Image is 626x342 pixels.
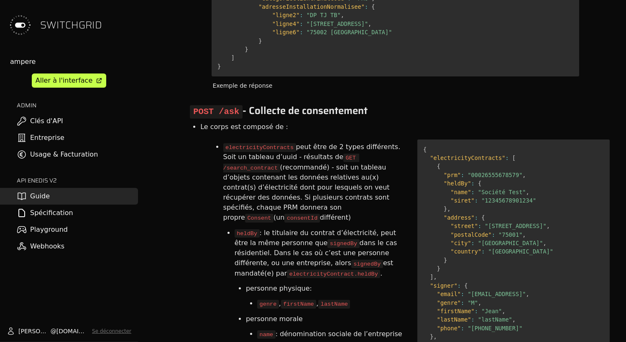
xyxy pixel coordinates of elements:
span: : [461,172,464,178]
span: { [423,146,427,153]
span: ] [430,274,433,280]
h2: API ENEDIS v2 [17,176,138,185]
span: { [478,180,481,187]
span: "heldBy" [444,180,471,187]
code: POST /ask [190,105,243,118]
span: "firstName" [437,308,475,314]
span: "genre" [437,299,461,306]
span: : [457,282,461,289]
span: , [526,291,529,297]
span: "Jean" [481,308,502,314]
span: } [258,38,262,44]
figcaption: Exemple de réponse [212,79,579,93]
span: @ [51,327,56,335]
span: } [245,46,248,53]
li: : dénomination sociale de l’entreprise [257,327,404,342]
span: { [371,3,375,10]
span: : [471,189,475,195]
li: personne physique: [246,281,404,296]
span: , [478,299,481,306]
span: , [512,316,516,323]
span: } [217,63,221,70]
code: lastName [318,300,350,308]
code: signedBy [351,260,383,268]
span: , [368,20,371,27]
span: : [471,316,475,323]
span: : [505,155,508,161]
span: "M" [468,299,478,306]
li: Le corps est composé de : [200,119,610,134]
div: ampere [10,57,138,67]
span: ] [231,54,235,61]
span: "lastName" [478,316,512,323]
span: "siret" [450,197,474,204]
code: firstName [281,300,316,308]
span: , [543,240,546,246]
span: : [365,3,368,10]
span: "address" [444,214,475,221]
code: genre [257,300,279,308]
img: Switchgrid Logo [7,12,33,38]
span: , [547,223,550,229]
span: : [475,197,478,204]
span: "[PHONE_NUMBER]" [468,325,522,332]
span: : [481,248,485,255]
li: personne morale [246,312,404,327]
span: } [444,205,447,212]
span: } [444,257,447,263]
span: "ligne6" [272,29,299,35]
span: [DOMAIN_NAME] [56,327,89,335]
span: "[GEOGRAPHIC_DATA]" [478,240,543,246]
span: : [478,223,481,229]
span: : [461,325,464,332]
span: : [471,180,475,187]
span: } [437,265,440,272]
li: peut être de 2 types différents. Soit un tableau d’uuid - résultats de (recommandé) - soit un tab... [223,139,404,225]
span: "name" [450,189,471,195]
span: , [434,274,437,280]
span: - Collecte de consentement [190,103,368,119]
span: SWITCHGRID [40,18,102,32]
span: "ligne2" [272,12,299,18]
h2: ADMIN [17,101,138,109]
span: : [299,29,303,35]
span: "street" [450,223,478,229]
span: { [464,282,468,289]
span: "adresseInstallationNormalisee" [258,3,365,10]
span: , [522,172,526,178]
span: "75002 [GEOGRAPHIC_DATA]" [307,29,392,35]
span: [PERSON_NAME] [18,327,51,335]
span: : [475,214,478,221]
span: "electricityContracts" [430,155,505,161]
span: "[STREET_ADDRESS]" [307,20,368,27]
span: : [471,240,475,246]
span: : [461,291,464,297]
code: signedBy [327,239,359,248]
li: : le titulaire du contrat d’électricité, peut être la même personne que dans le cas résidentiel. ... [235,225,404,281]
span: , [526,189,529,195]
span: : [492,231,495,238]
span: "signer" [430,282,457,289]
code: name [257,330,276,339]
span: "city" [450,240,471,246]
code: heldBy [235,229,260,238]
span: : [475,308,478,314]
span: } [430,333,433,340]
span: [ [512,155,516,161]
span: , [502,308,505,314]
a: Aller à l'interface [32,73,106,88]
span: "ligne4" [272,20,299,27]
div: Aller à l'interface [36,76,92,86]
code: electricityContract.heldBy [287,270,380,278]
span: : [299,12,303,18]
span: "00026555678579" [468,172,522,178]
span: { [437,163,440,170]
span: , [447,205,450,212]
span: "phone" [437,325,461,332]
span: "prm" [444,172,461,178]
code: consentId [284,214,319,222]
span: , [522,231,526,238]
span: { [481,214,485,221]
span: "DP TJ TB" [307,12,341,18]
span: , [341,12,344,18]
